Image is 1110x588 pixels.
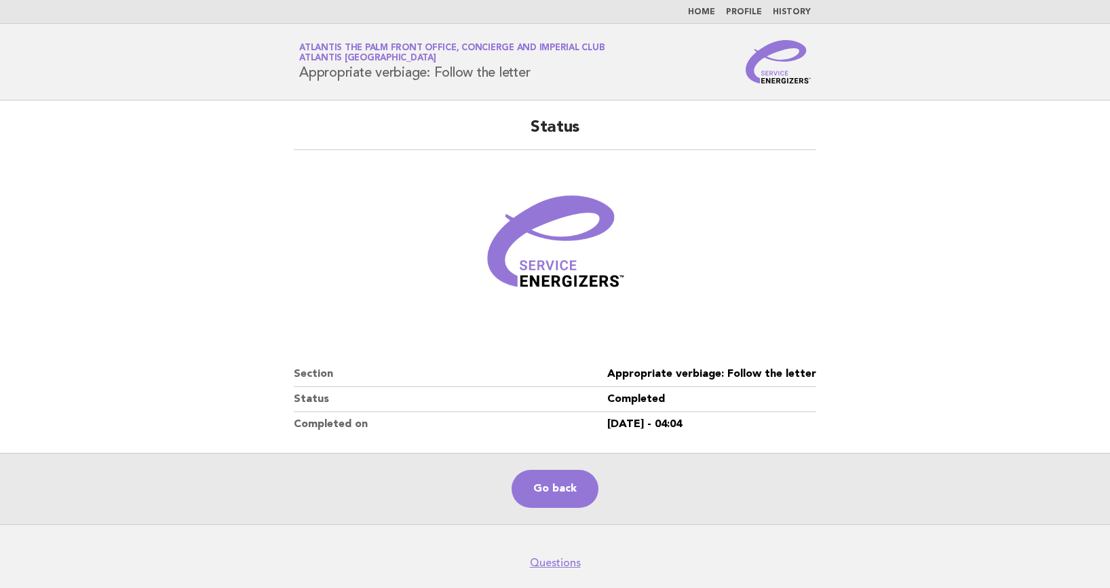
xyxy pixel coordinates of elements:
[746,40,811,84] img: Service Energizers
[607,362,816,387] dd: Appropriate verbiage: Follow the letter
[294,362,607,387] dt: Section
[607,387,816,412] dd: Completed
[688,8,715,16] a: Home
[512,470,598,508] a: Go back
[294,117,816,150] h2: Status
[726,8,762,16] a: Profile
[474,166,636,329] img: Verified
[294,412,607,437] dt: Completed on
[294,387,607,412] dt: Status
[607,412,816,437] dd: [DATE] - 04:04
[299,44,605,79] h1: Appropriate verbiage: Follow the letter
[530,556,581,570] a: Questions
[299,54,436,63] span: Atlantis [GEOGRAPHIC_DATA]
[299,43,605,62] a: Atlantis The Palm Front Office, Concierge and Imperial ClubAtlantis [GEOGRAPHIC_DATA]
[773,8,811,16] a: History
